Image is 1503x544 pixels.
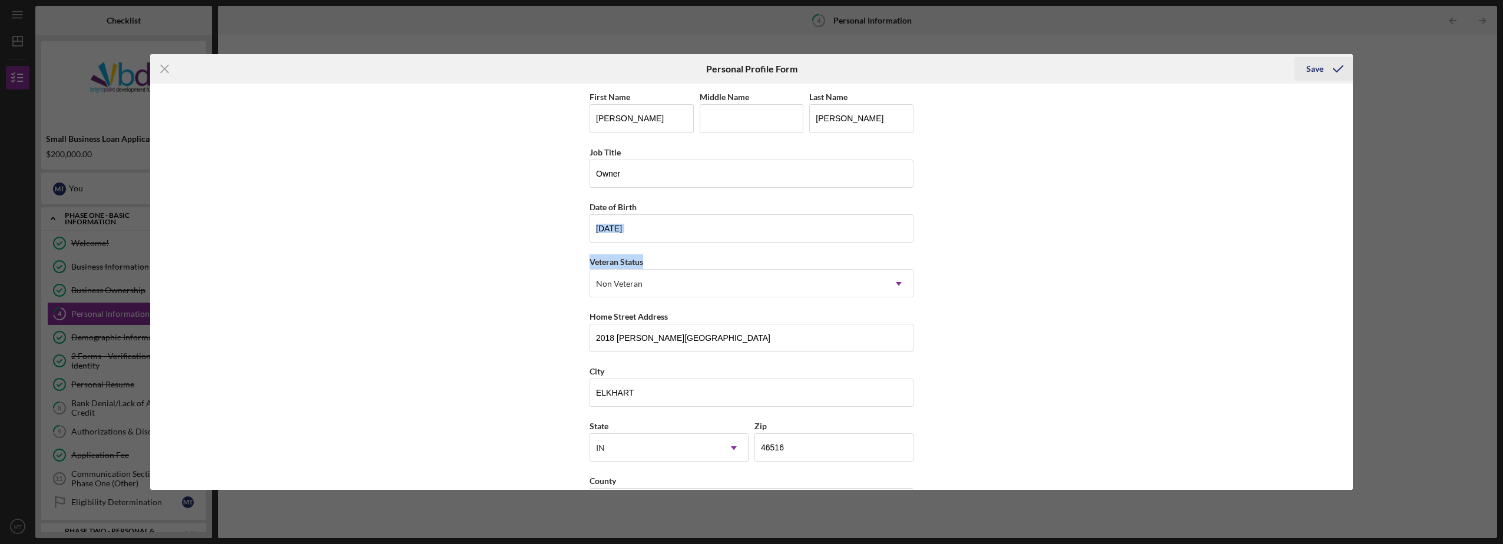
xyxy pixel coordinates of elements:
label: Date of Birth [590,202,637,212]
h6: Personal Profile Form [706,64,797,74]
label: Last Name [809,92,847,102]
div: Non Veteran [596,279,643,288]
label: City [590,366,604,376]
label: Job Title [590,147,621,157]
label: County [590,476,616,486]
label: Home Street Address [590,311,668,321]
label: First Name [590,92,630,102]
label: Zip [754,421,767,431]
button: Save [1295,57,1353,81]
div: Save [1306,57,1323,81]
label: Middle Name [700,92,749,102]
div: IN [596,443,605,453]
